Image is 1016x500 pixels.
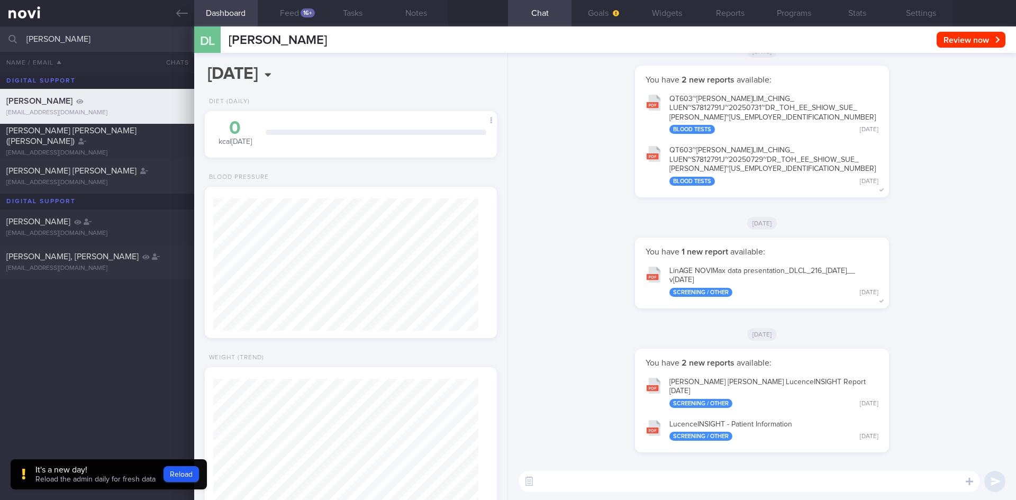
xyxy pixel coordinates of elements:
[669,288,732,297] div: Screening / Other
[669,378,878,408] div: [PERSON_NAME] [PERSON_NAME] LucenceINSIGHT Report [DATE]
[640,413,884,447] button: LucenceINSIGHT - Patient Information Screening / Other [DATE]
[860,289,878,297] div: [DATE]
[229,34,327,47] span: [PERSON_NAME]
[6,167,137,175] span: [PERSON_NAME] [PERSON_NAME]
[669,399,732,408] div: Screening / Other
[669,177,715,186] div: Blood Tests
[640,88,884,140] button: QT603~[PERSON_NAME]LIM_CHING_LUEN~S7812791J~20250731~DR_TOH_EE_SHIOW_SUE_[PERSON_NAME]~[US_EMPLOY...
[860,433,878,441] div: [DATE]
[679,248,730,256] strong: 1 new report
[640,371,884,413] button: [PERSON_NAME] [PERSON_NAME] LucenceINSIGHT Report [DATE] Screening / Other [DATE]
[6,149,188,157] div: [EMAIL_ADDRESS][DOMAIN_NAME]
[35,476,156,483] span: Reload the admin daily for fresh data
[164,466,199,482] button: Reload
[669,146,878,186] div: QT603~[PERSON_NAME] LIM_ CHING_ LUEN~S7812791J~20250729~DR_ TOH_ EE_ SHIOW_ SUE_ [PERSON_NAME]~[U...
[6,97,72,105] span: [PERSON_NAME]
[6,126,137,146] span: [PERSON_NAME] [PERSON_NAME] ([PERSON_NAME])
[669,267,878,297] div: LinAGE NOVIMax data presentation_ DLCL_ 216_ [DATE]_ _ v[DATE]
[646,358,878,368] p: You have available:
[679,359,737,367] strong: 2 new reports
[747,328,777,341] span: [DATE]
[6,252,139,261] span: [PERSON_NAME], [PERSON_NAME]
[152,52,194,73] button: Chats
[669,125,715,134] div: Blood Tests
[215,119,255,138] div: 0
[6,265,188,272] div: [EMAIL_ADDRESS][DOMAIN_NAME]
[205,174,269,181] div: Blood Pressure
[860,126,878,134] div: [DATE]
[35,465,156,475] div: It's a new day!
[669,420,878,441] div: LucenceINSIGHT - Patient Information
[6,109,188,117] div: [EMAIL_ADDRESS][DOMAIN_NAME]
[747,217,777,230] span: [DATE]
[6,179,188,187] div: [EMAIL_ADDRESS][DOMAIN_NAME]
[646,75,878,85] p: You have available:
[646,247,878,257] p: You have available:
[187,20,227,61] div: DL
[679,76,737,84] strong: 2 new reports
[860,178,878,186] div: [DATE]
[301,8,315,17] div: 16+
[6,230,188,238] div: [EMAIL_ADDRESS][DOMAIN_NAME]
[669,95,878,134] div: QT603~[PERSON_NAME] LIM_ CHING_ LUEN~S7812791J~20250731~DR_ TOH_ EE_ SHIOW_ SUE_ [PERSON_NAME]~[U...
[669,432,732,441] div: Screening / Other
[205,98,250,106] div: Diet (Daily)
[215,119,255,147] div: kcal [DATE]
[937,32,1005,48] button: Review now
[205,354,264,362] div: Weight (Trend)
[640,139,884,191] button: QT603~[PERSON_NAME]LIM_CHING_LUEN~S7812791J~20250729~DR_TOH_EE_SHIOW_SUE_[PERSON_NAME]~[US_EMPLOY...
[640,260,884,302] button: LinAGE NOVIMax data presentation_DLCL_216_[DATE]__v[DATE] Screening / Other [DATE]
[860,400,878,408] div: [DATE]
[6,217,70,226] span: [PERSON_NAME]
